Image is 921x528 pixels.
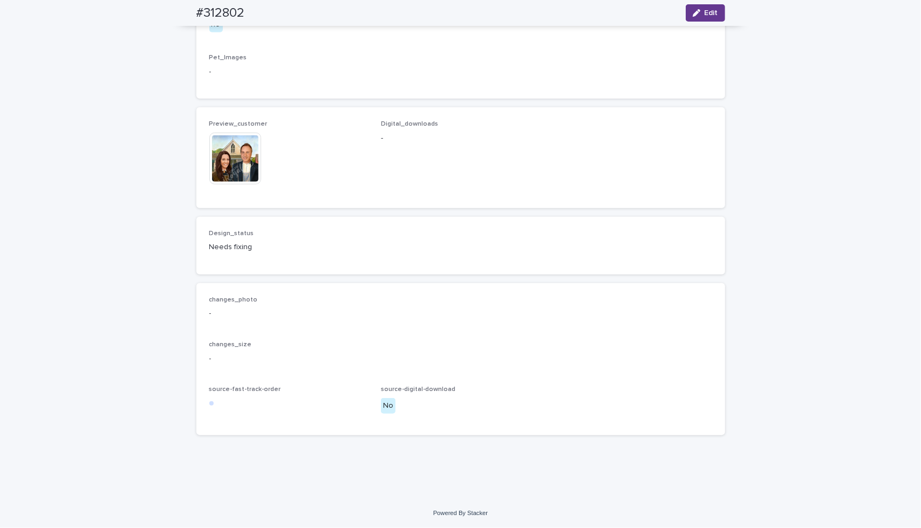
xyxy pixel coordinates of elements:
button: Edit [686,4,725,22]
h2: #312802 [196,5,245,21]
p: - [209,353,712,365]
span: changes_size [209,341,252,348]
span: Design_status [209,230,254,237]
span: source-digital-download [381,386,455,393]
span: changes_photo [209,297,258,303]
p: Needs fixing [209,242,369,253]
span: Edit [705,9,718,17]
span: source-fast-track-order [209,386,281,393]
span: Preview_customer [209,121,268,127]
p: - [381,133,540,144]
p: - [209,308,712,319]
div: No [381,398,395,414]
p: - [209,66,712,78]
span: Pet_Images [209,54,247,61]
span: Digital_downloads [381,121,438,127]
a: Powered By Stacker [433,510,488,516]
